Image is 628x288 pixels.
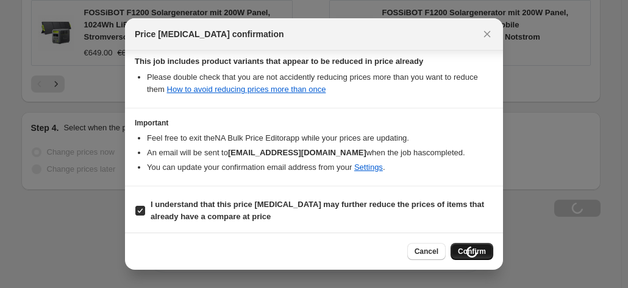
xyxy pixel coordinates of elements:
[135,57,423,66] b: This job includes product variants that appear to be reduced in price already
[354,163,383,172] a: Settings
[135,118,493,128] h3: Important
[135,28,284,40] span: Price [MEDICAL_DATA] confirmation
[167,85,326,94] a: How to avoid reducing prices more than once
[151,200,484,221] b: I understand that this price [MEDICAL_DATA] may further reduce the prices of items that already h...
[415,247,438,256] span: Cancel
[228,148,366,157] b: [EMAIL_ADDRESS][DOMAIN_NAME]
[147,161,493,174] li: You can update your confirmation email address from your .
[147,147,493,159] li: An email will be sent to when the job has completed .
[407,243,446,260] button: Cancel
[479,26,496,43] button: Close
[147,132,493,144] li: Feel free to exit the NA Bulk Price Editor app while your prices are updating.
[147,71,493,96] li: Please double check that you are not accidently reducing prices more than you want to reduce them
